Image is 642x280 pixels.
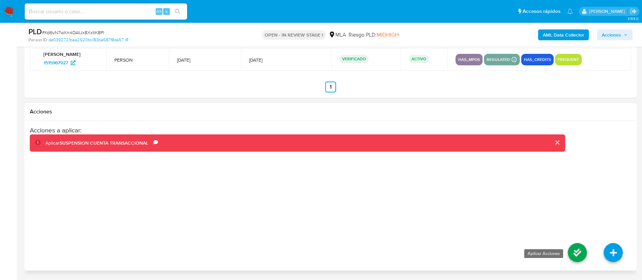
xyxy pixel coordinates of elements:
[329,31,346,39] div: MLA
[597,29,633,40] button: Acciones
[349,31,399,39] span: Riesgo PLD:
[28,26,42,37] b: PLD
[25,7,187,16] input: Buscar usuario o caso...
[48,37,128,43] a: de0392721baa2520bc183ba687f8da57
[42,29,104,36] span: # Kd6vN7wXn4OAtJx8XxtlK8Pl
[45,140,153,146] div: Aplicar
[589,8,627,15] p: nicolas.duclosson@mercadolibre.com
[567,8,573,14] a: Notificaciones
[377,31,399,39] span: MIDHIGH
[549,134,565,151] button: cerrar
[538,29,589,40] button: AML Data Collector
[165,8,168,15] span: s
[627,16,639,21] span: 3.155.0
[602,29,621,40] span: Acciones
[262,30,326,40] p: OPEN - IN REVIEW STAGE I
[30,126,565,134] h3: Acciones a aplicar :
[171,7,184,16] button: search-icon
[156,8,162,15] span: Alt
[630,8,637,15] a: Salir
[523,8,560,15] span: Accesos rápidos
[60,139,148,146] b: SUSPENSION CUENTA TRANSACCIONAL
[28,37,47,43] b: Person ID
[30,108,631,115] h2: Acciones
[543,29,584,40] b: AML Data Collector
